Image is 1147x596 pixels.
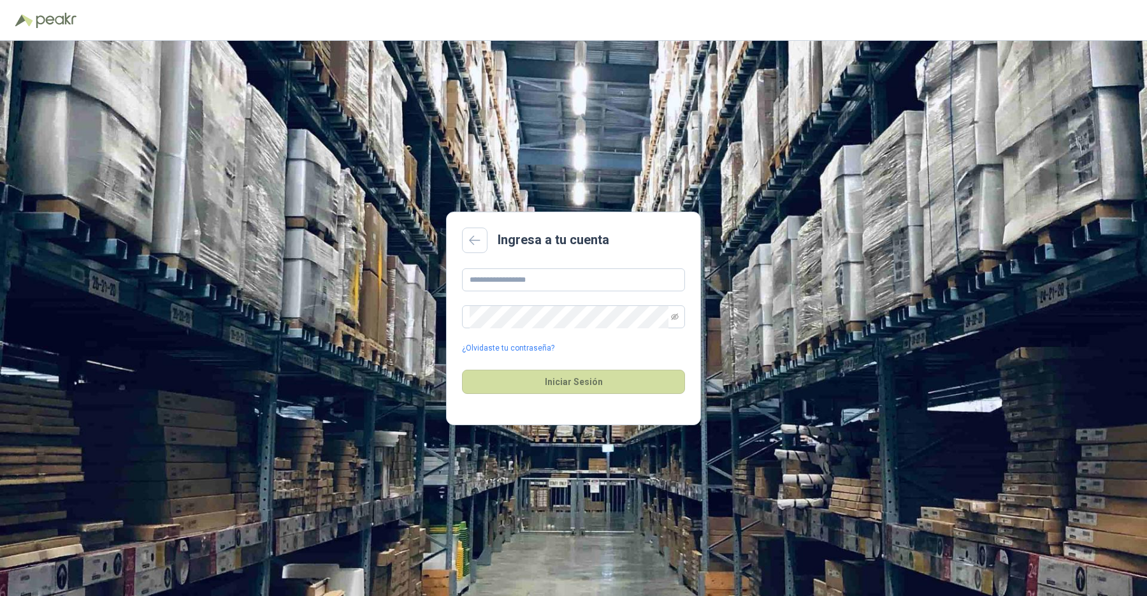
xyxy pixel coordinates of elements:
h2: Ingresa a tu cuenta [498,230,609,250]
button: Iniciar Sesión [462,370,685,394]
span: eye-invisible [671,313,679,321]
img: Peakr [36,13,76,28]
a: ¿Olvidaste tu contraseña? [462,342,554,354]
img: Logo [15,14,33,27]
